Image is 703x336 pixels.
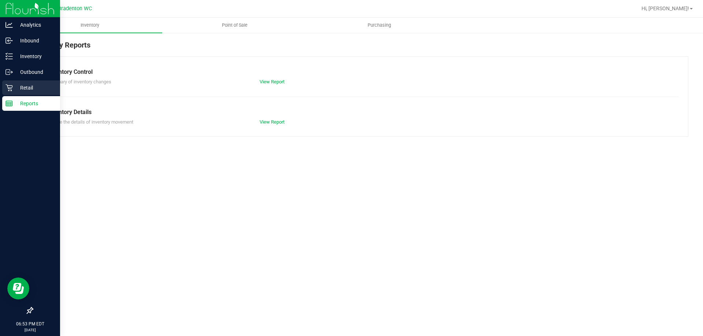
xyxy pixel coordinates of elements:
span: Hi, [PERSON_NAME]! [641,5,689,11]
p: Inventory [13,52,57,61]
p: Inbound [13,36,57,45]
inline-svg: Retail [5,84,13,91]
span: Bradenton WC [58,5,92,12]
inline-svg: Analytics [5,21,13,29]
p: Outbound [13,68,57,76]
p: 06:53 PM EDT [3,321,57,327]
inline-svg: Reports [5,100,13,107]
span: Point of Sale [212,22,257,29]
inline-svg: Inbound [5,37,13,44]
span: Explore the details of inventory movement [47,119,133,125]
inline-svg: Outbound [5,68,13,76]
p: Analytics [13,20,57,29]
p: Retail [13,83,57,92]
p: Reports [13,99,57,108]
a: Purchasing [307,18,451,33]
span: Summary of inventory changes [47,79,111,84]
span: Purchasing [358,22,401,29]
a: Point of Sale [162,18,307,33]
a: View Report [260,119,284,125]
inline-svg: Inventory [5,53,13,60]
div: Inventory Reports [32,39,688,56]
p: [DATE] [3,327,57,333]
iframe: Resource center [7,278,29,299]
div: Inventory Details [47,108,673,117]
a: Inventory [18,18,162,33]
a: View Report [260,79,284,84]
div: Inventory Control [47,68,673,76]
span: Inventory [71,22,109,29]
